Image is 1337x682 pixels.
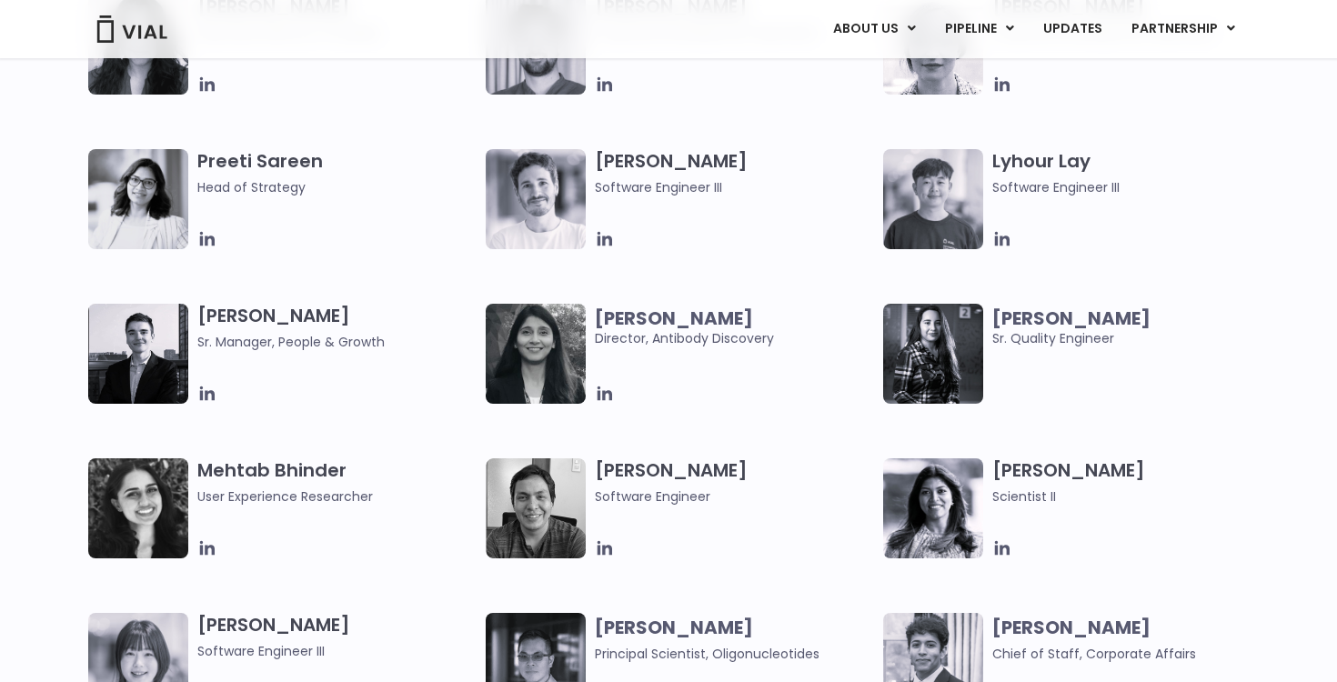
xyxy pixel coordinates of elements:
span: Principal Scientist, Oligonucleotides [595,645,819,663]
a: UPDATES [1029,14,1116,45]
h3: [PERSON_NAME] [197,304,477,352]
span: Software Engineer III [595,177,874,197]
a: PARTNERSHIPMenu Toggle [1117,14,1250,45]
img: Vial Logo [95,15,168,43]
span: Software Engineer III [992,177,1272,197]
h3: Lyhour Lay [992,149,1272,197]
img: Smiling man named Owen [88,304,188,404]
h3: Preeti Sareen [197,149,477,197]
h3: [PERSON_NAME] [595,149,874,197]
h3: [PERSON_NAME] [992,458,1272,506]
span: User Experience Researcher [197,486,477,506]
span: Sr. Quality Engineer [992,308,1272,348]
span: Software Engineer III [197,641,477,661]
img: Image of smiling woman named Pree [88,149,188,249]
b: [PERSON_NAME] [595,306,753,331]
a: ABOUT USMenu Toggle [819,14,930,45]
img: Headshot of smiling woman named Swati [486,304,586,404]
img: Image of woman named Ritu smiling [883,458,983,558]
a: PIPELINEMenu Toggle [930,14,1028,45]
b: [PERSON_NAME] [992,615,1151,640]
span: Sr. Manager, People & Growth [197,332,477,352]
img: A black and white photo of a man smiling, holding a vial. [486,458,586,558]
span: Head of Strategy [197,177,477,197]
h3: Mehtab Bhinder [197,458,477,506]
b: [PERSON_NAME] [595,615,753,640]
h3: [PERSON_NAME] [197,613,477,661]
span: Chief of Staff, Corporate Affairs [992,645,1196,663]
img: Mehtab Bhinder [88,458,188,558]
span: Scientist II [992,486,1272,506]
span: Director, Antibody Discovery [595,308,874,348]
img: Ly [883,149,983,249]
b: [PERSON_NAME] [992,306,1151,331]
h3: [PERSON_NAME] [595,458,874,506]
img: Headshot of smiling man named Fran [486,149,586,249]
span: Software Engineer [595,486,874,506]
